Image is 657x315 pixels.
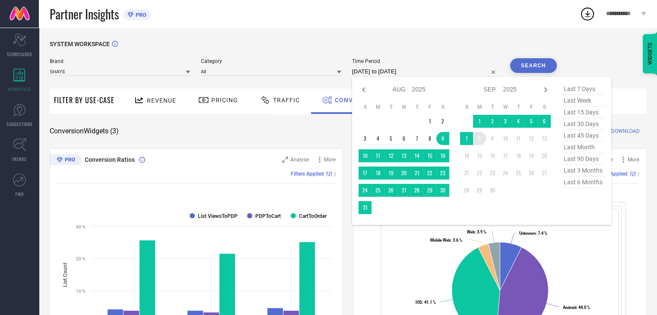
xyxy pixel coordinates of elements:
[416,300,422,305] tspan: IOS
[371,132,384,145] td: Mon Aug 04 2025
[525,104,538,110] th: Friday
[525,167,538,180] td: Fri Sep 26 2025
[538,132,551,145] td: Sat Sep 13 2025
[290,157,309,163] span: Analyse
[562,83,605,95] span: last 7 days
[324,157,336,163] span: More
[540,85,551,95] div: Next month
[397,149,410,162] td: Wed Aug 13 2025
[423,167,436,180] td: Fri Aug 22 2025
[397,104,410,110] th: Wednesday
[410,149,423,162] td: Thu Aug 14 2025
[562,95,605,107] span: last week
[538,104,551,110] th: Saturday
[371,167,384,180] td: Mon Aug 18 2025
[512,149,525,162] td: Thu Sep 18 2025
[467,230,475,234] tspan: Web
[562,305,576,310] tspan: Android
[384,167,397,180] td: Tue Aug 19 2025
[562,176,605,188] span: last 6 months
[50,5,119,23] span: Partner Insights
[410,104,423,110] th: Thursday
[8,86,32,92] span: WORKSPACE
[16,191,24,197] span: FWD
[562,153,605,165] span: last 90 days
[562,118,605,130] span: last 30 days
[423,149,436,162] td: Fri Aug 15 2025
[50,58,190,64] span: Brand
[436,184,449,197] td: Sat Aug 30 2025
[423,184,436,197] td: Fri Aug 29 2025
[359,184,371,197] td: Sun Aug 24 2025
[299,213,327,219] text: CartToOrder
[486,132,499,145] td: Tue Sep 09 2025
[384,184,397,197] td: Tue Aug 26 2025
[282,157,288,163] svg: Zoom
[423,115,436,128] td: Fri Aug 01 2025
[562,305,590,310] text: : 44.0 %
[512,167,525,180] td: Thu Sep 25 2025
[499,115,512,128] td: Wed Sep 03 2025
[50,154,82,167] div: Premium
[499,167,512,180] td: Wed Sep 24 2025
[7,51,32,57] span: SCORECARDS
[147,97,176,104] span: Revenue
[76,224,85,229] text: 30 %
[499,149,512,162] td: Wed Sep 17 2025
[562,142,605,153] span: last month
[255,213,281,219] text: PDPToCart
[538,149,551,162] td: Sat Sep 20 2025
[638,171,639,177] span: |
[291,171,324,177] span: Filters Applied
[76,256,85,261] text: 20 %
[359,149,371,162] td: Sun Aug 10 2025
[436,149,449,162] td: Sat Aug 16 2025
[460,167,473,180] td: Sun Sep 21 2025
[359,201,371,214] td: Sun Aug 31 2025
[628,157,639,163] span: More
[436,132,449,145] td: Sat Aug 09 2025
[512,132,525,145] td: Thu Sep 11 2025
[397,132,410,145] td: Wed Aug 06 2025
[423,132,436,145] td: Fri Aug 08 2025
[525,149,538,162] td: Fri Sep 19 2025
[473,132,486,145] td: Mon Sep 08 2025
[460,104,473,110] th: Sunday
[519,231,547,236] text: : 7.4 %
[562,107,605,118] span: last 15 days
[54,95,114,105] span: Filter By Use-Case
[512,104,525,110] th: Thursday
[410,184,423,197] td: Thu Aug 28 2025
[430,238,462,243] text: : 3.6 %
[410,167,423,180] td: Thu Aug 21 2025
[473,167,486,180] td: Mon Sep 22 2025
[384,149,397,162] td: Tue Aug 12 2025
[371,149,384,162] td: Mon Aug 11 2025
[499,132,512,145] td: Wed Sep 10 2025
[486,104,499,110] th: Tuesday
[436,104,449,110] th: Saturday
[201,58,341,64] span: Category
[273,97,300,104] span: Traffic
[397,184,410,197] td: Wed Aug 27 2025
[335,97,377,104] span: Conversion
[352,58,499,64] span: Time Period
[512,115,525,128] td: Thu Sep 04 2025
[460,149,473,162] td: Sun Sep 14 2025
[510,58,557,73] button: Search
[384,132,397,145] td: Tue Aug 05 2025
[359,85,369,95] div: Previous month
[580,6,595,22] div: Open download list
[334,171,336,177] span: |
[611,127,640,135] span: DOWNLOAD
[486,167,499,180] td: Tue Sep 23 2025
[76,289,85,293] text: 10 %
[85,156,135,163] span: Conversion Ratios
[211,97,238,104] span: Pricing
[430,238,451,243] tspan: Mobile Web
[473,184,486,197] td: Mon Sep 29 2025
[371,184,384,197] td: Mon Aug 25 2025
[359,132,371,145] td: Sun Aug 03 2025
[359,167,371,180] td: Sun Aug 17 2025
[410,132,423,145] td: Thu Aug 07 2025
